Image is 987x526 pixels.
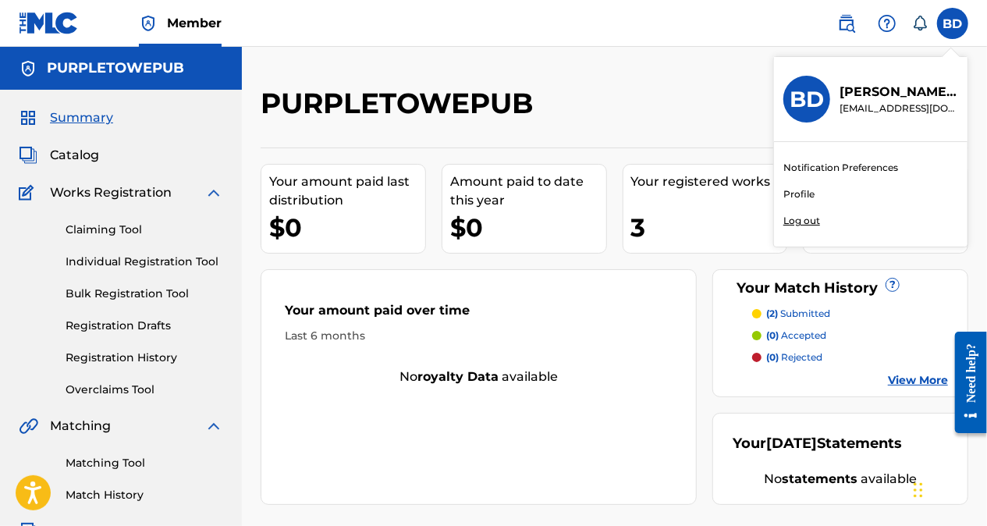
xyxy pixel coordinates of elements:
span: (0) [766,329,779,341]
a: Bulk Registration Tool [66,286,223,302]
h5: PURPLETOWEPUB [47,59,184,77]
a: (2) submitted [752,307,948,321]
a: (0) rejected [752,350,948,364]
img: Catalog [19,146,37,165]
div: $0 [269,210,425,245]
span: [DATE] [766,435,817,452]
h3: BD [790,86,824,113]
div: No available [261,368,696,386]
a: Public Search [831,8,862,39]
a: Match History [66,487,223,503]
a: SummarySummary [19,108,113,127]
div: User Menu [937,8,968,39]
a: Registration Drafts [66,318,223,334]
p: bevdodson@att.net [840,101,958,116]
iframe: Chat Widget [909,451,987,526]
span: Summary [50,108,113,127]
p: accepted [766,329,826,343]
img: expand [204,417,223,435]
img: Matching [19,417,38,435]
a: Notification Preferences [783,161,898,175]
a: Registration History [66,350,223,366]
a: Overclaims Tool [66,382,223,398]
img: search [837,14,856,33]
p: rejected [766,350,822,364]
a: Profile [783,187,815,201]
h2: PURPLETOWEPUB [261,86,541,121]
span: Works Registration [50,183,172,202]
p: submitted [766,307,830,321]
a: (0) accepted [752,329,948,343]
img: MLC Logo [19,12,79,34]
a: View More [888,372,948,389]
img: Top Rightsholder [139,14,158,33]
a: Claiming Tool [66,222,223,238]
div: Notifications [912,16,928,31]
img: expand [204,183,223,202]
img: Works Registration [19,183,39,202]
div: Your amount paid last distribution [269,172,425,210]
div: 3 [631,210,787,245]
div: Help [872,8,903,39]
img: Summary [19,108,37,127]
a: CatalogCatalog [19,146,99,165]
span: Member [167,14,222,32]
div: Drag [914,467,923,514]
strong: statements [782,471,857,486]
p: Beverly Dodson [840,83,958,101]
span: Catalog [50,146,99,165]
div: Your registered works [631,172,787,191]
img: help [878,14,896,33]
div: Amount paid to date this year [450,172,606,210]
span: (2) [766,307,778,319]
img: Accounts [19,59,37,78]
a: Matching Tool [66,455,223,471]
span: Matching [50,417,111,435]
div: Last 6 months [285,328,673,344]
div: No available [733,470,948,489]
iframe: Resource Center [943,320,987,446]
span: ? [886,279,899,291]
span: (0) [766,351,779,363]
div: $0 [450,210,606,245]
a: Individual Registration Tool [66,254,223,270]
p: Log out [783,214,820,228]
div: Your amount paid over time [285,301,673,328]
div: Your Match History [733,278,948,299]
strong: royalty data [417,369,499,384]
div: Your Statements [733,433,902,454]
